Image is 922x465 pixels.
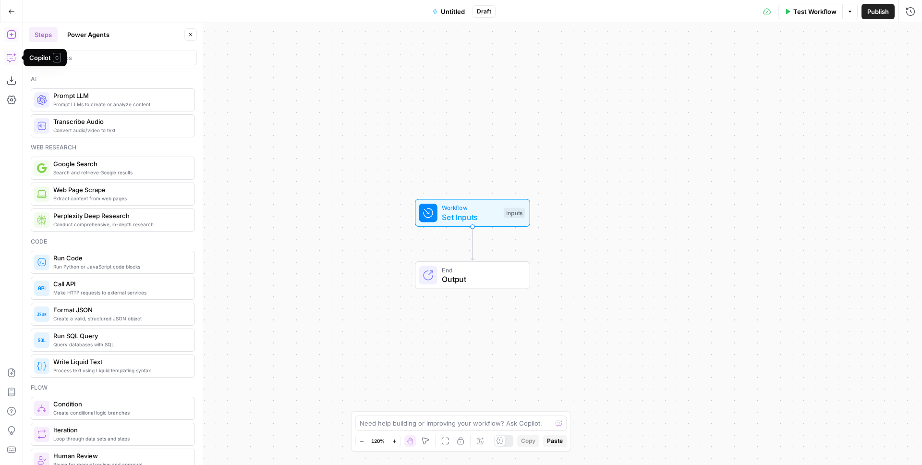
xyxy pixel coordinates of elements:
span: Search and retrieve Google results [53,169,187,176]
div: Web research [31,143,195,152]
span: Process text using Liquid templating syntax [53,367,187,374]
span: Test Workflow [793,7,837,16]
input: Search steps [33,53,193,62]
span: Conduct comprehensive, in-depth research [53,220,187,228]
div: EndOutput [383,261,562,289]
span: Perplexity Deep Research [53,211,187,220]
span: Publish [867,7,889,16]
span: Create conditional logic branches [53,409,187,416]
span: End [442,265,520,274]
span: 120% [371,437,385,445]
div: Inputs [504,208,525,218]
span: Paste [547,437,563,445]
span: Run SQL Query [53,331,187,341]
span: Make HTTP requests to external services [53,289,187,296]
span: Write Liquid Text [53,357,187,367]
button: Power Agents [61,27,115,42]
span: Web Page Scrape [53,185,187,195]
span: Transcribe Audio [53,117,187,126]
button: Untitled [426,4,471,19]
span: Convert audio/video to text [53,126,187,134]
span: Call API [53,279,187,289]
span: Set Inputs [442,211,499,223]
button: Paste [543,435,567,447]
g: Edge from start to end [471,227,474,260]
button: Copy [517,435,539,447]
span: Human Review [53,451,187,461]
span: Google Search [53,159,187,169]
span: Prompt LLMs to create or analyze content [53,100,187,108]
span: Run Code [53,253,187,263]
span: Loop through data sets and steps [53,435,187,442]
div: Code [31,237,195,246]
span: Create a valid, structured JSON object [53,315,187,322]
span: C [53,53,61,62]
span: Workflow [442,203,499,212]
span: Iteration [53,425,187,435]
span: Output [442,273,520,285]
div: WorkflowSet InputsInputs [383,199,562,227]
div: Copilot [29,53,61,62]
div: Flow [31,383,195,392]
span: Run Python or JavaScript code blocks [53,263,187,270]
button: Publish [861,4,895,19]
span: Draft [477,7,491,16]
span: Format JSON [53,305,187,315]
span: Untitled [441,7,465,16]
span: Prompt LLM [53,91,187,100]
span: Copy [521,437,535,445]
div: Ai [31,75,195,84]
button: Test Workflow [778,4,842,19]
span: Condition [53,399,187,409]
span: Query databases with SQL [53,341,187,348]
span: Extract content from web pages [53,195,187,202]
